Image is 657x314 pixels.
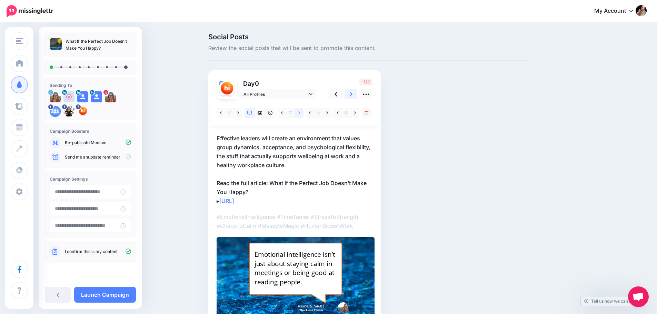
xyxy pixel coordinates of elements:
[208,44,528,53] span: Review the social posts that will be sent to promote this content.
[50,176,131,182] h4: Campaign Settings
[219,81,224,86] img: 5_2zSM9mMSk-bsa56475.png
[243,91,308,98] span: All Profiles
[219,81,235,97] img: 208303881_4776386839042979_5533121092718152179_n-bsa105049.png
[255,250,337,286] div: Emotional intelligence isn’t just about staying calm in meetings or being good at reading people.
[63,91,74,102] img: user_default_image.png
[66,38,131,52] p: What If the Perfect Job Doesn’t Make You Happy?
[359,79,372,85] span: -120
[587,3,647,20] a: My Account
[298,303,324,309] span: [PERSON_NAME]
[65,249,118,254] a: I confirm this is my content
[50,106,61,117] img: 5_2zSM9mMSk-bsa56475.png
[50,83,131,88] h4: Sending To
[63,106,74,117] img: 41729590_2279280028754084_6340197646812053504_n-bsa65998.jpg
[581,296,649,306] a: Tell us how we can improve
[299,307,323,313] span: The Time Tamer
[240,89,316,99] a: All Profiles
[65,140,86,145] a: Re-publish
[105,91,116,102] img: 153225681_471084007234244_1754523570226829114_n-bsa100905.jpg
[88,154,120,160] a: update reminder
[255,80,259,87] span: 0
[628,286,649,307] div: Open chat
[50,91,61,102] img: 8slKzeGY-6648.jpg
[65,140,131,146] p: to Medium
[240,79,317,89] p: Day
[50,129,131,134] h4: Campaign Boosters
[77,106,88,117] img: 208303881_4776386839042979_5533121092718152179_n-bsa105049.png
[219,197,234,204] a: [URL]
[91,91,102,102] img: user_default_image.png
[208,33,528,40] span: Social Posts
[65,154,131,160] p: Send me an
[217,134,372,205] p: Effective leaders will create an environment that values group dynamics, acceptance, and psycholo...
[217,212,372,230] p: #EmotionalIntelligence #TimeTamer #StressToStrength #ChaosToCalm #MessytoMagic #HumanSideofWork
[16,38,23,44] img: menu.png
[7,5,53,17] img: Missinglettr
[77,91,88,102] img: user_default_image.png
[50,38,62,50] img: dfa9525fa303f1493d11a497ca07e06b_thumb.jpg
